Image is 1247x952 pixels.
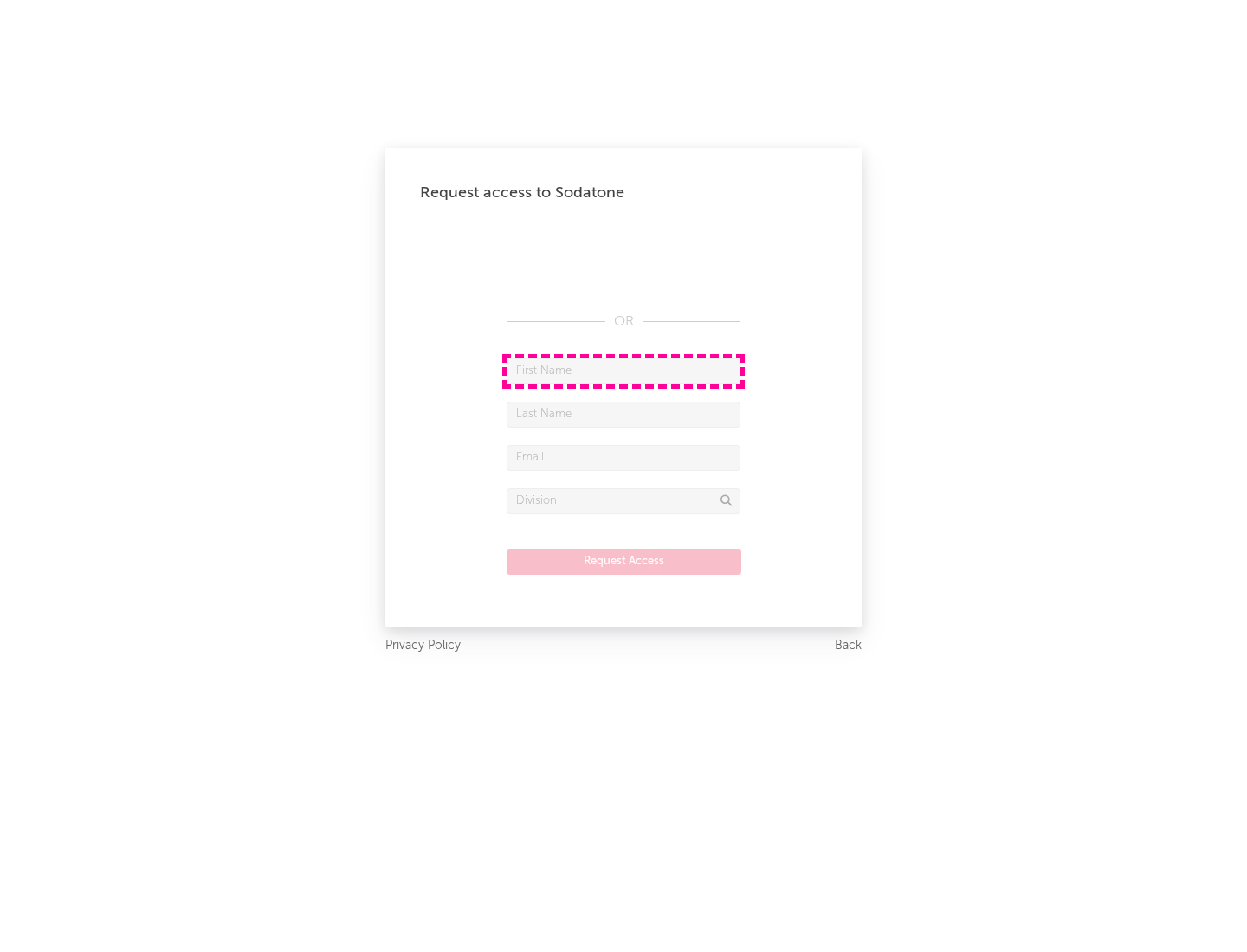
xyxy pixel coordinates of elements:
[385,635,461,657] a: Privacy Policy
[507,358,740,384] input: First Name
[507,549,741,575] button: Request Access
[835,635,862,657] a: Back
[420,183,827,203] div: Request access to Sodatone
[507,488,740,514] input: Division
[507,445,740,471] input: Email
[507,312,740,332] div: OR
[507,402,740,428] input: Last Name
